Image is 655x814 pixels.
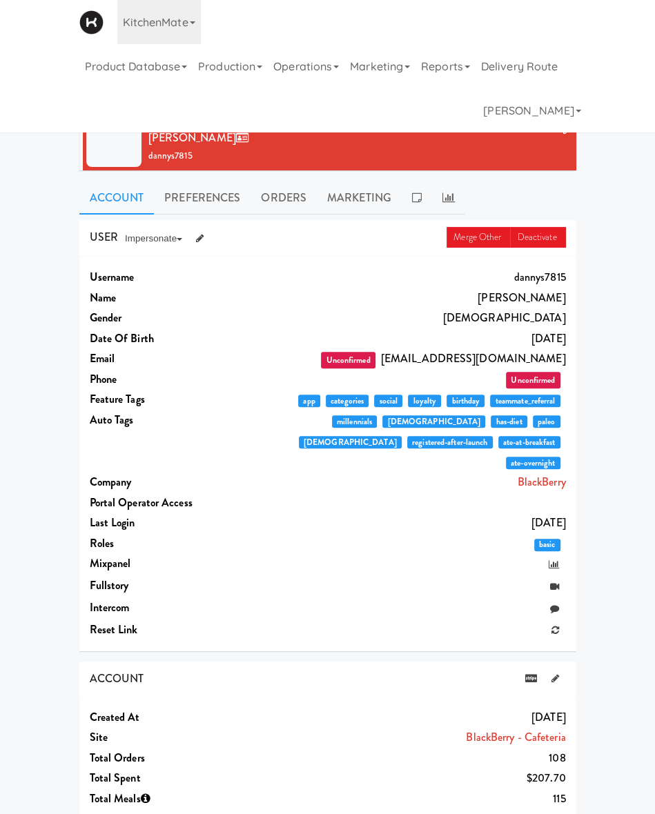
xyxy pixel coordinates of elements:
dt: Intercom [90,597,280,618]
a: Production [193,44,268,88]
span: Unconfirmed [321,352,375,368]
dd: $207.70 [280,768,566,788]
span: ate-overnight [506,457,560,469]
dd: [DATE] [280,328,566,349]
dt: Total Orders [90,748,280,768]
dt: Company [90,472,280,493]
span: USER [90,229,118,245]
dt: Feature Tags [90,389,280,410]
dd: [EMAIL_ADDRESS][DOMAIN_NAME] [280,348,566,369]
a: Deactivate [510,227,565,248]
a: Product Database [79,44,193,88]
a: Marketing [344,44,416,88]
dt: Total Meals [90,788,280,809]
a: Preferences [154,181,251,215]
span: millennials [332,415,377,428]
dt: Date Of Birth [90,328,280,349]
dd: 108 [280,748,566,768]
span: paleo [533,415,560,428]
dd: [PERSON_NAME] [280,288,566,308]
span: app [298,395,320,407]
dt: Email [90,348,280,369]
img: Micromart [79,10,104,34]
span: dannys7815 [148,149,193,162]
dt: Last login [90,513,280,533]
a: [PERSON_NAME] [478,88,586,132]
dt: Reset link [90,619,280,640]
dt: Gender [90,308,280,328]
span: categories [326,395,369,407]
a: Operations [268,44,344,88]
span: birthday [447,395,485,407]
dd: 115 [280,788,566,809]
span: ate-at-breakfast [498,436,560,448]
span: registered-after-launch [407,436,493,448]
span: has-diet [491,415,527,428]
dt: Auto Tags [90,410,280,430]
button: Impersonate [118,228,189,249]
a: Reports [416,44,476,88]
dt: Total Spent [90,768,280,788]
dt: Mixpanel [90,553,280,574]
a: Delivery Route [476,44,563,88]
dd: [DATE] [280,513,566,533]
dd: [DEMOGRAPHIC_DATA] [280,308,566,328]
dt: Name [90,288,280,308]
span: teammate_referral [490,395,560,407]
dt: Phone [90,369,280,390]
dt: Roles [90,533,280,554]
dt: Site [90,727,280,748]
span: basic [534,539,560,551]
a: Merge Other [447,227,510,248]
span: [DEMOGRAPHIC_DATA] [299,436,402,448]
dt: Portal Operator Access [90,493,280,513]
a: Marketing [317,181,402,215]
a: BlackBerry [518,474,566,490]
a: Account [79,181,155,215]
dd: [DATE] [280,707,566,728]
li: [PERSON_NAME]dannys7815 [79,122,576,170]
span: social [374,395,402,407]
a: BlackBerry - Cafeteria [466,729,565,745]
span: ACCOUNT [90,671,144,686]
span: Unconfirmed [506,372,560,388]
span: loyalty [408,395,441,407]
span: [PERSON_NAME] [148,130,254,146]
dd: dannys7815 [280,267,566,288]
span: [DEMOGRAPHIC_DATA] [382,415,485,428]
a: Orders [251,181,317,215]
dt: Fullstory [90,575,280,596]
dt: Created at [90,707,280,728]
dt: Username [90,267,280,288]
